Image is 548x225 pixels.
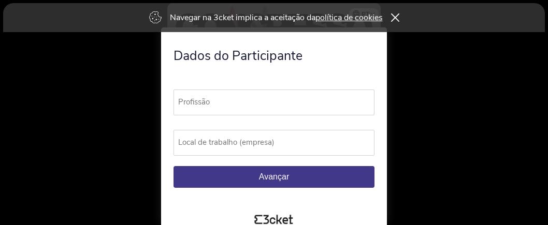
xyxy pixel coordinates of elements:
label: Profissão [174,89,384,115]
a: política de cookies [315,12,383,23]
h4: Dados do Participante [174,47,374,65]
button: Avançar [174,166,374,188]
label: Local de trabalho (empresa) [174,130,384,155]
span: Avançar [259,172,289,181]
p: Navegar na 3cket implica a aceitação da [170,12,383,23]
